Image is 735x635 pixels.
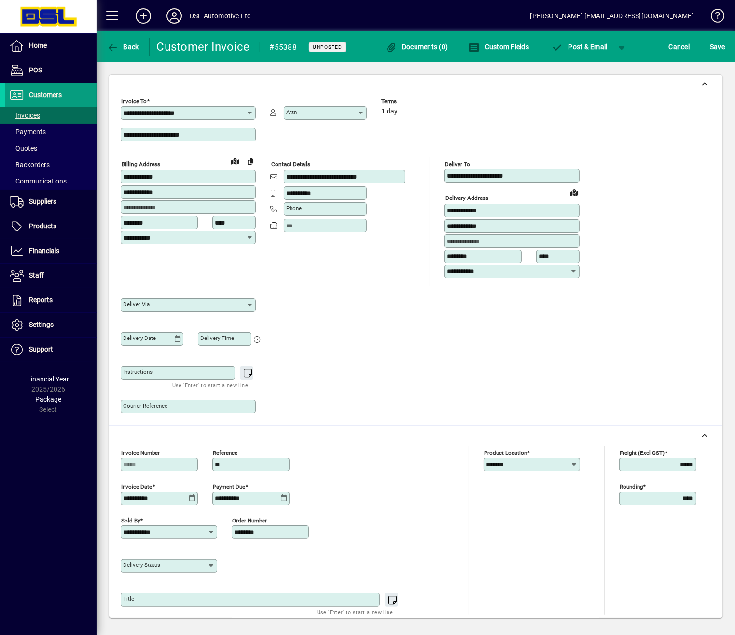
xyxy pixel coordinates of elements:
[317,607,393,618] mat-hint: Use 'Enter' to start a new line
[710,43,714,51] span: S
[710,39,725,55] span: ave
[28,375,69,383] span: Financial Year
[29,222,56,230] span: Products
[381,108,398,115] span: 1 day
[97,38,150,56] app-page-header-button: Back
[5,239,97,263] a: Financials
[552,43,608,51] span: ost & Email
[29,91,62,99] span: Customers
[159,7,190,25] button: Profile
[5,140,97,156] a: Quotes
[121,483,152,490] mat-label: Invoice date
[232,517,267,523] mat-label: Order number
[121,449,160,456] mat-label: Invoice number
[381,99,439,105] span: Terms
[567,184,582,200] a: View on map
[29,247,59,254] span: Financials
[530,8,694,24] div: [PERSON_NAME] [EMAIL_ADDRESS][DOMAIN_NAME]
[5,58,97,83] a: POS
[123,335,156,341] mat-label: Delivery date
[5,313,97,337] a: Settings
[29,345,53,353] span: Support
[29,296,53,304] span: Reports
[5,173,97,189] a: Communications
[620,483,643,490] mat-label: Rounding
[157,39,250,55] div: Customer Invoice
[29,198,56,205] span: Suppliers
[10,161,50,169] span: Backorders
[123,368,153,375] mat-label: Instructions
[5,124,97,140] a: Payments
[547,38,612,56] button: Post & Email
[468,43,529,51] span: Custom Fields
[383,38,451,56] button: Documents (0)
[35,395,61,403] span: Package
[5,264,97,288] a: Staff
[286,205,302,212] mat-label: Phone
[200,335,234,341] mat-label: Delivery time
[243,154,258,169] button: Copy to Delivery address
[123,562,160,568] mat-label: Delivery status
[29,42,47,49] span: Home
[104,38,141,56] button: Back
[190,8,251,24] div: DSL Automotive Ltd
[121,98,147,105] mat-label: Invoice To
[707,38,727,56] button: Save
[484,449,527,456] mat-label: Product location
[10,177,67,185] span: Communications
[227,153,243,169] a: View on map
[29,66,42,74] span: POS
[29,271,44,279] span: Staff
[5,107,97,124] a: Invoices
[123,402,167,409] mat-label: Courier Reference
[620,449,665,456] mat-label: Freight (excl GST)
[569,43,573,51] span: P
[270,40,297,55] div: #55388
[123,595,134,602] mat-label: Title
[172,380,248,391] mat-hint: Use 'Enter' to start a new line
[313,44,342,50] span: Unposted
[666,38,693,56] button: Cancel
[123,301,150,308] mat-label: Deliver via
[121,517,140,523] mat-label: Sold by
[10,128,46,136] span: Payments
[10,144,37,152] span: Quotes
[128,7,159,25] button: Add
[669,39,690,55] span: Cancel
[213,449,237,456] mat-label: Reference
[445,161,470,168] mat-label: Deliver To
[704,2,723,33] a: Knowledge Base
[10,112,40,119] span: Invoices
[213,483,245,490] mat-label: Payment due
[5,190,97,214] a: Suppliers
[5,214,97,239] a: Products
[5,34,97,58] a: Home
[286,109,297,115] mat-label: Attn
[5,156,97,173] a: Backorders
[107,43,139,51] span: Back
[5,338,97,362] a: Support
[5,288,97,312] a: Reports
[466,38,531,56] button: Custom Fields
[386,43,448,51] span: Documents (0)
[29,321,54,328] span: Settings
